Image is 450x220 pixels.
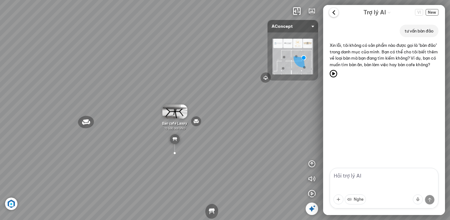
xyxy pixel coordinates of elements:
[272,39,313,74] img: AConcept_CTMHTJT2R6E4.png
[415,9,423,16] button: Change language
[415,9,423,16] span: VI
[5,198,17,210] img: Artboard_6_4x_1_F4RHW9YJWHU.jpg
[330,42,438,68] p: Xin lỗi, tôi không có sản phẩm nào được gọi là "bàn đảo" trong danh mục của mình. Bạn có thể cho ...
[405,28,433,34] p: tư vấn bàn đảo
[363,7,391,17] div: AI Guide options
[162,105,187,119] img: B_n_cafe_Laxey_4XGWNAEYRY6G.gif
[170,134,180,144] img: table_YREKD739JCN6.svg
[164,126,185,130] span: 10.500.000 VND
[162,121,187,125] span: Bàn cafe Laxey
[345,194,366,204] button: Nghe
[272,20,314,32] span: AConcept
[426,9,438,16] button: New Chat
[426,9,438,16] span: New
[363,8,386,17] span: Trợ lý AI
